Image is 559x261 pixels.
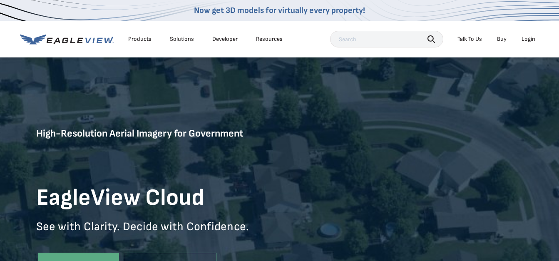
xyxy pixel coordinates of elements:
h1: EagleView Cloud [36,184,280,213]
a: Buy [497,35,507,43]
a: Developer [212,35,238,43]
div: Solutions [170,35,194,43]
div: Resources [256,35,283,43]
h5: High-Resolution Aerial Imagery for Government [36,127,280,177]
div: Login [522,35,535,43]
a: Now get 3D models for virtually every property! [194,5,365,15]
p: See with Clarity. Decide with Confidence. [36,219,280,246]
div: Talk To Us [457,35,482,43]
input: Search [330,31,443,47]
div: Products [128,35,152,43]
